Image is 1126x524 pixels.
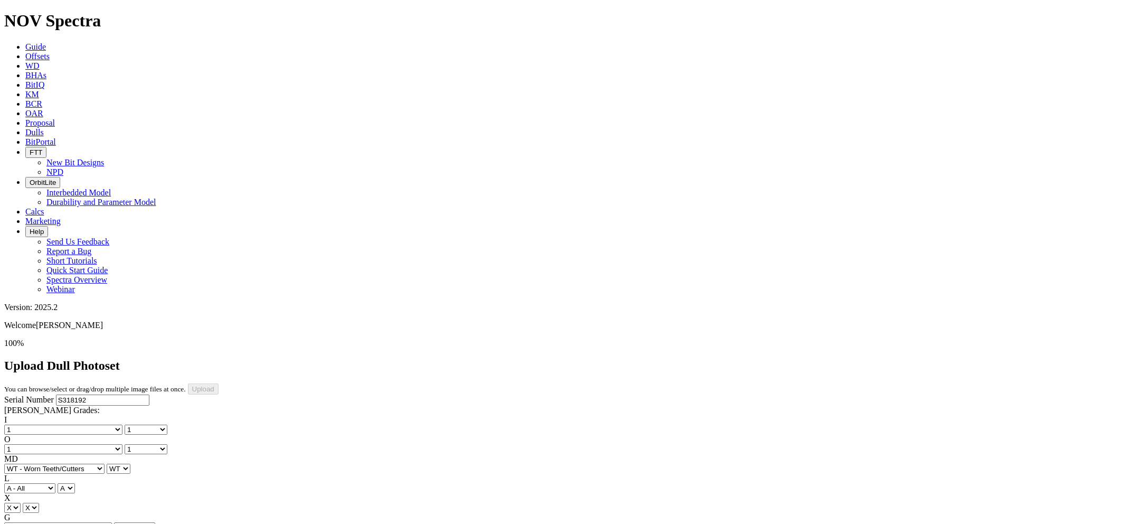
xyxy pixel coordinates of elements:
[4,303,1122,312] div: Version: 2025.2
[46,275,107,284] a: Spectra Overview
[4,435,11,444] label: O
[4,454,18,463] label: MD
[25,42,46,51] a: Guide
[46,256,97,265] a: Short Tutorials
[4,11,1122,31] h1: NOV Spectra
[4,474,10,483] label: L
[4,395,54,404] label: Serial Number
[46,266,108,275] a: Quick Start Guide
[46,167,63,176] a: NPD
[25,137,56,146] a: BitPortal
[46,198,156,207] a: Durability and Parameter Model
[25,52,50,61] a: Offsets
[4,385,186,393] small: You can browse/select or drag/drop multiple image files at once.
[25,118,55,127] a: Proposal
[4,493,11,502] label: X
[4,406,1122,415] div: [PERSON_NAME] Grades:
[25,177,60,188] button: OrbitLite
[46,247,91,256] a: Report a Bug
[25,90,39,99] a: KM
[46,188,111,197] a: Interbedded Model
[30,179,56,186] span: OrbitLite
[25,147,46,158] button: FTT
[25,207,44,216] a: Calcs
[188,383,219,395] input: Upload
[4,513,11,522] label: G
[25,61,40,70] a: WD
[36,321,103,330] span: [PERSON_NAME]
[46,158,104,167] a: New Bit Designs
[4,359,1122,373] h2: Upload Dull Photoset
[25,71,46,80] a: BHAs
[4,415,7,424] label: I
[25,128,44,137] a: Dulls
[46,237,109,246] a: Send Us Feedback
[4,321,1122,330] p: Welcome
[4,339,24,348] span: 100%
[25,99,42,108] a: BCR
[30,228,44,236] span: Help
[46,285,75,294] a: Webinar
[25,226,48,237] button: Help
[30,148,42,156] span: FTT
[25,217,61,226] a: Marketing
[25,80,44,89] a: BitIQ
[25,109,43,118] a: OAR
